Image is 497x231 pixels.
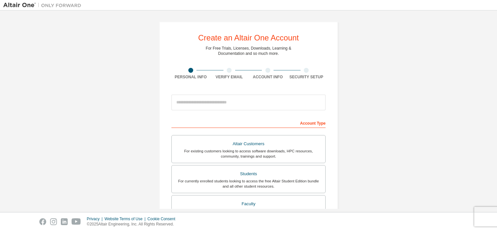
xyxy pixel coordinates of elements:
[72,218,81,225] img: youtube.svg
[176,169,321,178] div: Students
[3,2,85,8] img: Altair One
[206,46,291,56] div: For Free Trials, Licenses, Downloads, Learning & Documentation and so much more.
[176,208,321,219] div: For faculty & administrators of academic institutions administering students and accessing softwa...
[176,178,321,189] div: For currently enrolled students looking to access the free Altair Student Edition bundle and all ...
[176,199,321,208] div: Faculty
[147,216,179,222] div: Cookie Consent
[104,216,147,222] div: Website Terms of Use
[176,148,321,159] div: For existing customers looking to access software downloads, HPC resources, community, trainings ...
[198,34,299,42] div: Create an Altair One Account
[176,139,321,148] div: Altair Customers
[248,74,287,80] div: Account Info
[39,218,46,225] img: facebook.svg
[87,222,179,227] p: © 2025 Altair Engineering, Inc. All Rights Reserved.
[210,74,249,80] div: Verify Email
[87,216,104,222] div: Privacy
[287,74,326,80] div: Security Setup
[50,218,57,225] img: instagram.svg
[61,218,68,225] img: linkedin.svg
[171,74,210,80] div: Personal Info
[171,117,326,128] div: Account Type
